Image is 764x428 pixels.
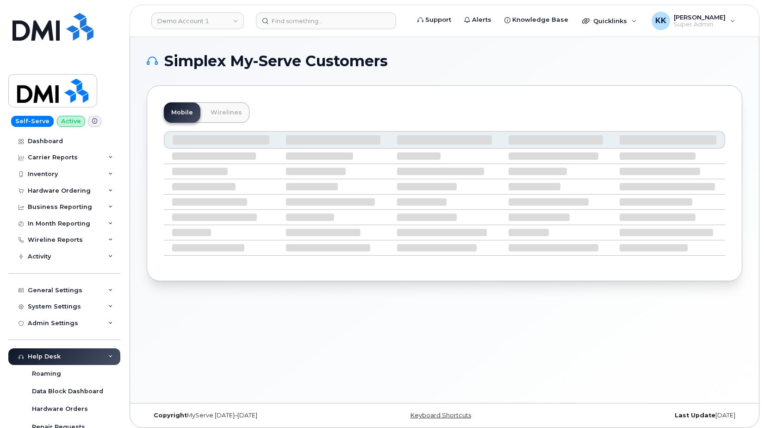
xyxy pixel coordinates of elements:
[675,412,715,419] strong: Last Update
[203,102,249,123] a: Wirelines
[544,412,742,419] div: [DATE]
[147,412,345,419] div: MyServe [DATE]–[DATE]
[164,102,200,123] a: Mobile
[164,54,388,68] span: Simplex My-Serve Customers
[154,412,187,419] strong: Copyright
[410,412,471,419] a: Keyboard Shortcuts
